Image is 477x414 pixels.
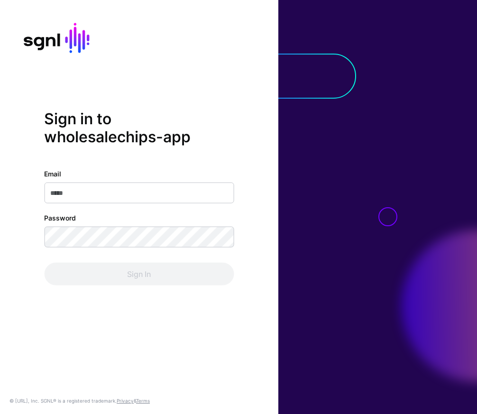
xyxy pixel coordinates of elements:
[44,169,61,179] label: Email
[117,398,134,404] a: Privacy
[136,398,150,404] a: Terms
[9,397,150,405] div: © [URL], Inc. SGNL® is a registered trademark. &
[44,213,76,223] label: Password
[44,110,234,146] h2: Sign in to wholesalechips-app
